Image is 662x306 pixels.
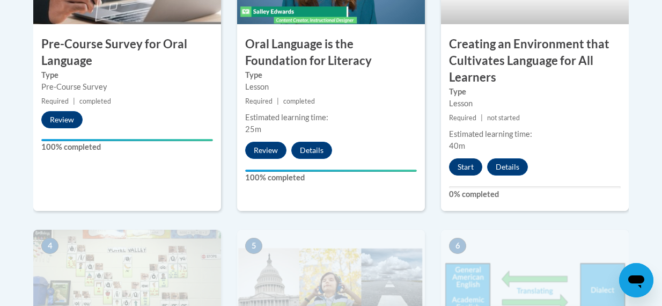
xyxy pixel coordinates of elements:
div: Your progress [41,139,213,141]
div: Your progress [245,170,417,172]
span: completed [283,97,315,105]
div: Pre-Course Survey [41,81,213,93]
h3: Pre-Course Survey for Oral Language [33,36,221,69]
span: Required [245,97,273,105]
button: Review [41,111,83,128]
label: Type [41,69,213,81]
span: | [481,114,483,122]
h3: Creating an Environment that Cultivates Language for All Learners [441,36,629,85]
label: Type [245,69,417,81]
span: 40m [449,141,465,150]
button: Review [245,142,286,159]
div: Estimated learning time: [449,128,621,140]
label: 100% completed [245,172,417,184]
div: Lesson [245,81,417,93]
span: | [73,97,75,105]
iframe: Button to launch messaging window [619,263,653,297]
label: 100% completed [41,141,213,153]
button: Details [487,158,528,176]
span: | [277,97,279,105]
div: Estimated learning time: [245,112,417,123]
span: completed [79,97,111,105]
span: not started [487,114,520,122]
span: Required [41,97,69,105]
label: Type [449,86,621,98]
span: 6 [449,238,466,254]
div: Lesson [449,98,621,110]
span: 5 [245,238,262,254]
span: 4 [41,238,58,254]
span: 25m [245,125,261,134]
button: Details [291,142,332,159]
button: Start [449,158,482,176]
h3: Oral Language is the Foundation for Literacy [237,36,425,69]
span: Required [449,114,476,122]
label: 0% completed [449,188,621,200]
